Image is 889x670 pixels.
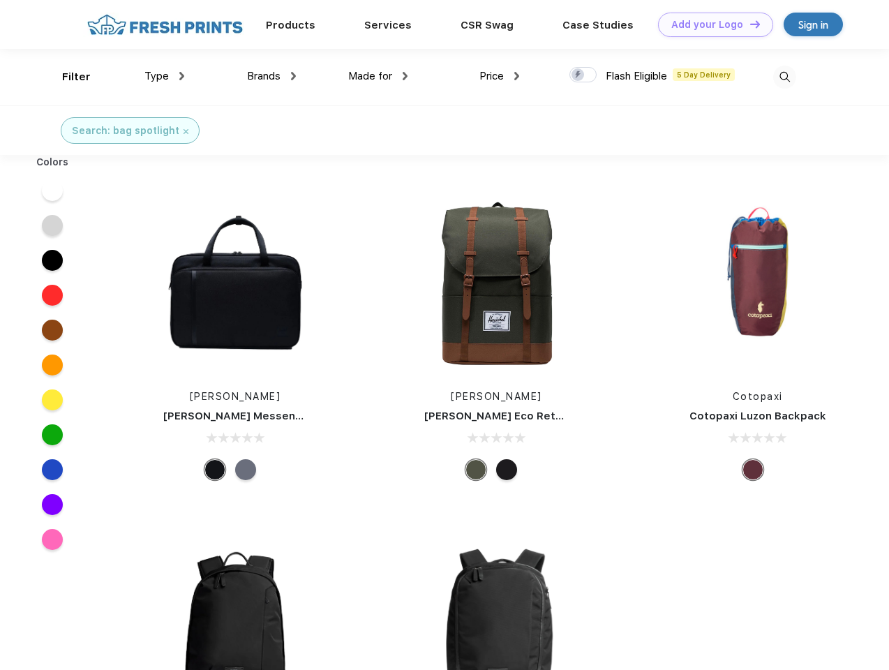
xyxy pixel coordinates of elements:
div: Sign in [798,17,828,33]
span: 5 Day Delivery [673,68,735,81]
span: Brands [247,70,281,82]
img: func=resize&h=266 [142,190,328,375]
a: Cotopaxi Luzon Backpack [689,410,826,422]
img: fo%20logo%202.webp [83,13,247,37]
span: Price [479,70,504,82]
img: desktop_search.svg [773,66,796,89]
div: Colors [26,155,80,170]
img: dropdown.png [514,72,519,80]
a: Cotopaxi [733,391,783,402]
span: Flash Eligible [606,70,667,82]
div: Black [496,459,517,480]
a: [PERSON_NAME] Messenger [163,410,314,422]
img: func=resize&h=266 [665,190,851,375]
span: Made for [348,70,392,82]
div: Search: bag spotlight [72,124,179,138]
div: Filter [62,69,91,85]
span: Type [144,70,169,82]
img: DT [750,20,760,28]
img: dropdown.png [179,72,184,80]
div: Surprise [742,459,763,480]
div: Black [204,459,225,480]
a: [PERSON_NAME] [451,391,542,402]
a: Products [266,19,315,31]
img: filter_cancel.svg [184,129,188,134]
img: dropdown.png [403,72,408,80]
img: dropdown.png [291,72,296,80]
div: Forest [465,459,486,480]
a: [PERSON_NAME] Eco Retreat 15" Computer Backpack [424,410,710,422]
a: Sign in [784,13,843,36]
div: Add your Logo [671,19,743,31]
div: Raven Crosshatch [235,459,256,480]
a: [PERSON_NAME] [190,391,281,402]
img: func=resize&h=266 [403,190,589,375]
